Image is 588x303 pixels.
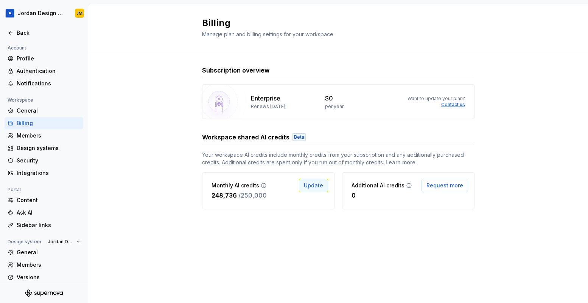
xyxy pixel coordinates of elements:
[5,77,83,90] a: Notifications
[5,105,83,117] a: General
[441,102,465,108] a: Contact us
[202,17,465,29] h2: Billing
[76,10,82,16] div: JM
[5,259,83,271] a: Members
[17,169,80,177] div: Integrations
[5,130,83,142] a: Members
[48,239,74,245] span: Jordan Design System
[202,66,270,75] h3: Subscription overview
[17,67,80,75] div: Authentication
[304,182,323,189] span: Update
[5,167,83,179] a: Integrations
[17,119,80,127] div: Billing
[5,185,24,194] div: Portal
[5,155,83,167] a: Security
[5,237,44,246] div: Design system
[5,271,83,283] a: Versions
[17,55,80,62] div: Profile
[426,182,463,189] span: Request more
[292,133,306,141] div: Beta
[325,104,344,110] p: per year
[5,194,83,206] a: Content
[5,53,83,65] a: Profile
[408,96,465,102] p: Want to update your plan?
[17,249,80,256] div: General
[5,27,83,39] a: Back
[17,196,80,204] div: Content
[202,133,289,142] h3: Workspace shared AI credits
[5,96,36,105] div: Workspace
[5,9,14,18] img: 049812b6-2877-400d-9dc9-987621144c16.png
[17,80,80,87] div: Notifications
[202,31,334,37] span: Manage plan and billing settings for your workspace.
[325,94,333,103] p: $0
[299,179,328,192] button: Update
[212,182,259,189] p: Monthly AI credits
[2,5,86,22] button: Jordan Design SystemJM
[212,191,237,200] p: 248,736
[202,151,474,166] span: Your workspace AI credits include monthly credits from your subscription and any additionally pur...
[5,207,83,219] a: Ask AI
[352,191,356,200] p: 0
[17,9,66,17] div: Jordan Design System
[17,29,80,37] div: Back
[251,104,285,110] p: Renews [DATE]
[25,289,63,297] svg: Supernova Logo
[5,65,83,77] a: Authentication
[17,209,80,216] div: Ask AI
[422,179,468,192] button: Request more
[386,159,415,166] a: Learn more
[5,142,83,154] a: Design systems
[5,219,83,231] a: Sidebar links
[251,94,280,103] p: Enterprise
[5,246,83,258] a: General
[352,182,404,189] p: Additional AI credits
[238,191,267,200] p: / 250,000
[5,43,29,53] div: Account
[17,221,80,229] div: Sidebar links
[17,132,80,139] div: Members
[17,107,80,114] div: General
[17,274,80,281] div: Versions
[17,261,80,269] div: Members
[5,117,83,129] a: Billing
[17,157,80,164] div: Security
[17,144,80,152] div: Design systems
